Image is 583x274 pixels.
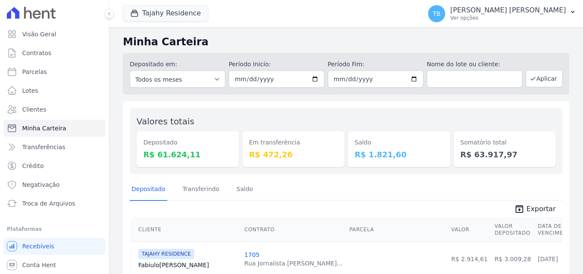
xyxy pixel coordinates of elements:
span: Negativação [22,180,60,189]
button: Aplicar [526,70,563,87]
dt: Saldo [355,138,443,147]
label: Período Inicío: [229,60,324,69]
a: Saldo [235,179,255,201]
dt: Depositado [143,138,232,147]
th: Valor [448,218,491,242]
i: unarchive [514,204,525,214]
th: Valor Depositado [491,218,534,242]
dd: R$ 61.624,11 [143,149,232,160]
a: Lotes [3,82,105,99]
dt: Somatório total [461,138,549,147]
dd: R$ 1.821,60 [355,149,443,160]
span: Minha Carteira [22,124,66,133]
a: Negativação [3,176,105,193]
dd: R$ 472,26 [249,149,338,160]
span: Visão Geral [22,30,56,38]
a: Contratos [3,44,105,62]
a: Parcelas [3,63,105,80]
label: Valores totais [137,116,194,127]
span: Contratos [22,49,51,57]
th: Contrato [241,218,346,242]
th: Cliente [131,218,241,242]
a: Depositado [130,179,167,201]
p: [PERSON_NAME] [PERSON_NAME] [450,6,566,15]
dt: Em transferência [249,138,338,147]
a: Fabiulo[PERSON_NAME] [138,261,238,269]
a: Crédito [3,157,105,174]
span: Clientes [22,105,46,114]
a: Troca de Arquivos [3,195,105,212]
div: Rua Jornalista [PERSON_NAME]... [245,259,343,268]
a: Transferindo [181,179,222,201]
label: Depositado em: [130,61,177,68]
th: Data de Vencimento [534,218,578,242]
button: TB [PERSON_NAME] [PERSON_NAME] Ver opções [421,2,583,26]
dd: R$ 63.917,97 [461,149,549,160]
span: TAJAHY RESIDENCE [138,249,194,259]
a: 1705 [245,251,260,258]
button: Tajahy Residence [123,5,208,21]
span: Recebíveis [22,242,54,250]
th: Parcela [346,218,448,242]
a: [DATE] [538,256,558,262]
label: Nome do lote ou cliente: [427,60,522,69]
a: Minha Carteira [3,120,105,137]
span: Exportar [526,204,556,214]
span: Transferências [22,143,65,151]
span: Troca de Arquivos [22,199,75,208]
label: Período Fim: [328,60,423,69]
a: unarchive Exportar [507,204,563,216]
h2: Minha Carteira [123,34,569,50]
a: Conta Hent [3,256,105,274]
span: Lotes [22,86,38,95]
a: Visão Geral [3,26,105,43]
p: Ver opções [450,15,566,21]
a: Clientes [3,101,105,118]
div: Plataformas [7,224,102,234]
a: Transferências [3,138,105,156]
a: Recebíveis [3,238,105,255]
span: Conta Hent [22,261,56,269]
span: Crédito [22,162,44,170]
span: TB [433,11,440,17]
span: Parcelas [22,68,47,76]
